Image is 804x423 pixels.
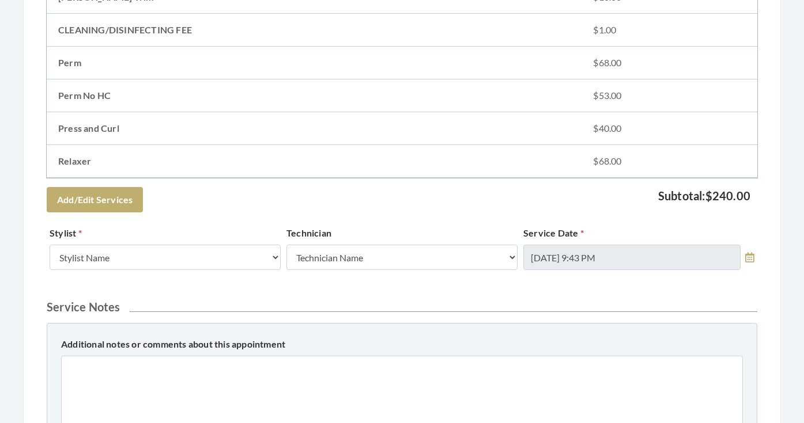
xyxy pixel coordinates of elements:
[745,249,754,265] a: toggle
[47,112,582,145] td: Press and Curl
[50,226,82,240] label: Stylist
[582,14,757,47] td: $1.00
[582,47,757,79] td: $68.00
[47,187,143,212] a: Add/Edit Services
[47,145,582,178] td: Relaxer
[705,189,750,203] span: $240.00
[47,79,582,112] td: Perm No HC
[61,337,285,351] label: Additional notes or comments about this appointment
[658,188,750,204] p: Subtotal:
[523,245,741,270] input: Select Date
[47,47,582,79] td: Perm
[286,226,331,240] label: Technician
[47,300,757,314] h2: Service Notes
[523,226,584,240] label: Service Date
[582,79,757,112] td: $53.00
[582,112,757,145] td: $40.00
[47,14,582,47] td: CLEANING/DISINFECTING FEE
[582,145,757,178] td: $68.00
